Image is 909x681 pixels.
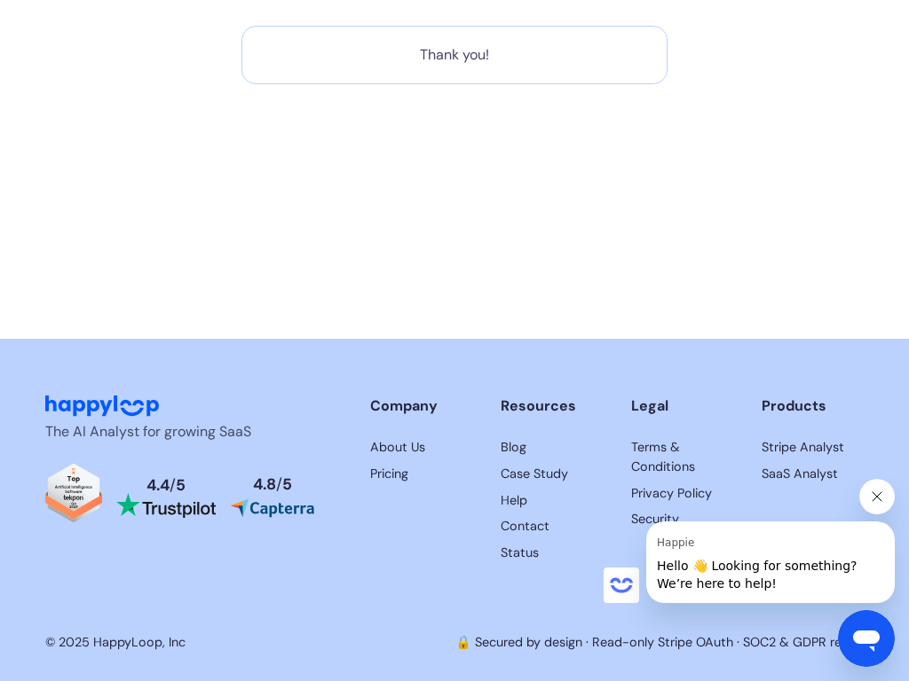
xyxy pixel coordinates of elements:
[45,464,102,531] a: Read reviews about HappyLoop on Tekpon
[501,544,603,563] a: HappyLoop's Status
[260,44,649,66] div: Thank you!
[370,395,472,417] div: Company
[762,465,864,484] a: HappyLoop's Privacy Policy
[631,395,733,417] div: Legal
[646,521,895,603] iframe: Zpráva od uživatele Happie
[253,477,292,493] div: 4.8 5
[241,26,668,84] div: Email Form success
[859,479,895,514] iframe: Zavřít zprávu od uživatele Happie
[116,478,216,518] a: Read reviews about HappyLoop on Trustpilot
[604,479,895,603] div: Uživatel Happie říká „Hello 👋 Looking for something? We’re here to help!“. Chcete-li pokračovat v...
[45,395,159,416] img: HappyLoop Logo
[501,517,603,536] a: Contact HappyLoop support
[838,610,895,667] iframe: Tlačítko pro spuštění okna posílání zpráv
[501,438,603,458] a: Read HappyLoop case studies
[276,474,282,494] span: /
[146,478,186,494] div: 4.4 5
[631,438,733,476] a: HappyLoop's Terms & Conditions
[501,395,603,417] div: Resources
[45,633,186,653] div: © 2025 HappyLoop, Inc
[170,475,176,495] span: /
[604,567,639,603] iframe: bez obsahu
[501,465,603,484] a: Read HappyLoop case studies
[370,438,472,458] a: Learn more about HappyLoop
[455,634,864,650] a: 🔒 Secured by design · Read-only Stripe OAuth · SOC2 & GDPR ready
[762,438,864,458] a: HappyLoop's Terms & Conditions
[45,421,315,442] p: The AI Analyst for growing SaaS
[230,477,315,518] a: Read reviews about HappyLoop on Capterra
[370,465,472,484] a: View HappyLoop pricing plans
[762,395,864,417] div: Products
[501,491,603,511] a: Get help with HappyLoop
